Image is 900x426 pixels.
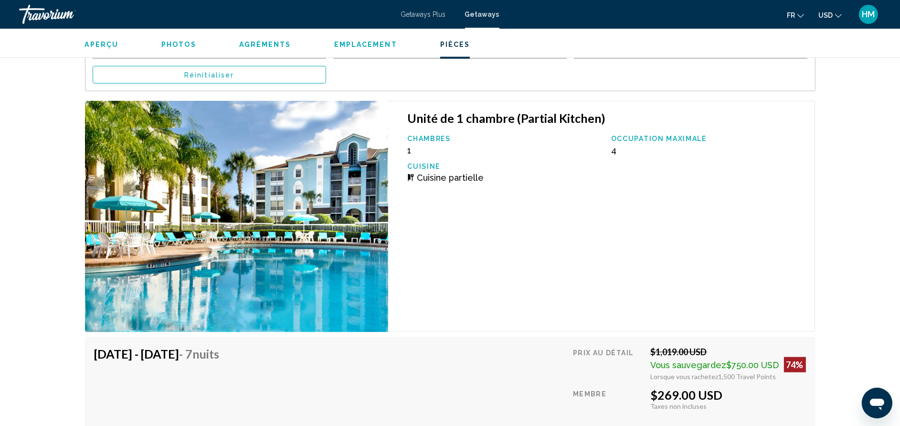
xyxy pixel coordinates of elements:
[401,11,446,18] a: Getaways Plus
[85,101,389,332] img: 3996O02X.jpg
[651,372,719,381] span: Lorsque vous rachetez
[407,145,411,155] span: 1
[719,372,776,381] span: 1,500 Travel Points
[407,163,602,170] p: Cuisine
[161,40,196,49] button: Photos
[161,41,196,48] span: Photos
[787,11,795,19] span: fr
[440,41,470,48] span: Pièces
[93,66,326,84] button: Réinitialiser
[727,360,779,370] span: $750.00 USD
[818,11,833,19] span: USD
[784,357,806,372] div: 74%
[95,347,251,361] h4: [DATE] - [DATE]
[818,8,842,22] button: Change currency
[651,402,707,410] span: Taxes non incluses
[862,10,875,19] span: HM
[862,388,892,418] iframe: Bouton de lancement de la fenêtre de messagerie
[334,41,397,48] span: Emplacement
[651,360,727,370] span: Vous sauvegardez
[334,40,397,49] button: Emplacement
[611,135,805,142] p: Occupation maximale
[440,40,470,49] button: Pièces
[239,40,291,49] button: Agréments
[407,111,805,125] h3: Unité de 1 chambre (Partial Kitchen)
[180,347,220,361] span: - 7
[465,11,499,18] a: Getaways
[184,71,234,79] span: Réinitialiser
[239,41,291,48] span: Agréments
[651,347,806,357] div: $1,019.00 USD
[407,135,602,142] p: Chambres
[573,347,644,381] div: Prix au détail
[19,5,392,24] a: Travorium
[787,8,804,22] button: Change language
[417,173,484,183] span: Cuisine partielle
[193,347,220,361] span: nuits
[85,40,119,49] button: Aperçu
[611,145,616,155] span: 4
[85,41,119,48] span: Aperçu
[651,388,806,402] div: $269.00 USD
[856,4,881,24] button: User Menu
